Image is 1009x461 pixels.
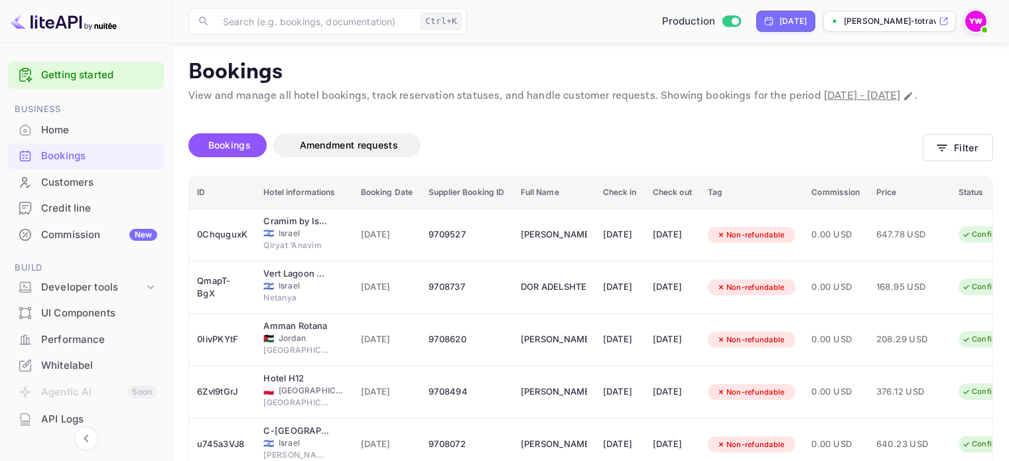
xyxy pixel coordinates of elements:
[8,170,164,196] div: Customers
[876,228,943,242] span: 647.78 USD
[263,267,330,281] div: Vert Lagoon Netanya
[215,8,415,34] input: Search (e.g. bookings, documentation)
[521,224,587,245] div: ALEXANDER LEYZER
[429,277,504,298] div: 9708737
[361,332,413,347] span: [DATE]
[811,228,860,242] span: 0.00 USD
[74,427,98,450] button: Collapse navigation
[41,149,157,164] div: Bookings
[263,344,330,356] span: [GEOGRAPHIC_DATA]
[300,139,398,151] span: Amendment requests
[653,434,692,455] div: [DATE]
[876,280,943,295] span: 168.95 USD
[197,329,247,350] div: 0IivPKYtF
[429,381,504,403] div: 9708494
[8,300,164,326] div: UI Components
[8,222,164,248] div: CommissionNew
[279,385,345,397] span: [GEOGRAPHIC_DATA]
[8,143,164,169] div: Bookings
[8,407,164,432] div: API Logs
[8,300,164,325] a: UI Components
[653,224,692,245] div: [DATE]
[8,261,164,275] span: Build
[41,412,157,427] div: API Logs
[603,329,637,350] div: [DATE]
[263,239,330,251] span: Qiryat ‘Anavim
[708,279,793,296] div: Non-refundable
[603,434,637,455] div: [DATE]
[708,227,793,243] div: Non-refundable
[8,353,164,377] a: Whitelabel
[279,280,345,292] span: Israel
[521,277,587,298] div: DOR ADELSHTEIN
[708,332,793,348] div: Non-refundable
[353,176,421,209] th: Booking Date
[657,14,746,29] div: Switch to Sandbox mode
[279,228,345,239] span: Israel
[876,385,943,399] span: 376.12 USD
[41,228,157,243] div: Commission
[824,89,900,103] span: [DATE] - [DATE]
[41,306,157,321] div: UI Components
[197,434,247,455] div: u745a3VJ8
[653,381,692,403] div: [DATE]
[811,332,860,347] span: 0.00 USD
[255,176,352,209] th: Hotel informations
[811,437,860,452] span: 0.00 USD
[595,176,645,209] th: Check in
[8,353,164,379] div: Whitelabel
[779,15,807,27] div: [DATE]
[8,117,164,142] a: Home
[662,14,716,29] span: Production
[41,175,157,190] div: Customers
[700,176,804,209] th: Tag
[263,397,330,409] span: [GEOGRAPHIC_DATA]
[811,280,860,295] span: 0.00 USD
[263,215,330,228] div: Cramim by Isrotel exclusive
[263,334,274,343] span: Jordan
[197,277,247,298] div: QmapT-BgX
[645,176,700,209] th: Check out
[8,196,164,220] a: Credit line
[8,327,164,352] a: Performance
[708,436,793,453] div: Non-refundable
[188,59,993,86] p: Bookings
[129,229,157,241] div: New
[279,437,345,449] span: Israel
[521,381,587,403] div: HUSEIN ZAYOUD
[8,327,164,353] div: Performance
[708,384,793,401] div: Non-refundable
[868,176,951,209] th: Price
[653,329,692,350] div: [DATE]
[803,176,868,209] th: Commission
[653,277,692,298] div: [DATE]
[429,329,504,350] div: 9708620
[8,117,164,143] div: Home
[8,143,164,168] a: Bookings
[361,280,413,295] span: [DATE]
[603,381,637,403] div: [DATE]
[421,176,512,209] th: Supplier Booking ID
[844,15,936,27] p: [PERSON_NAME]-totravel...
[188,88,993,104] p: View and manage all hotel bookings, track reservation statuses, and handle customer requests. Sho...
[41,332,157,348] div: Performance
[263,320,330,333] div: Amman Rotana
[41,68,157,83] a: Getting started
[965,11,986,32] img: Yahav Winkler
[603,224,637,245] div: [DATE]
[876,332,943,347] span: 208.29 USD
[263,229,274,237] span: Israel
[361,228,413,242] span: [DATE]
[421,13,462,30] div: Ctrl+K
[923,134,993,161] button: Filter
[41,123,157,138] div: Home
[811,385,860,399] span: 0.00 USD
[8,196,164,222] div: Credit line
[11,11,117,32] img: LiteAPI logo
[361,385,413,399] span: [DATE]
[361,437,413,452] span: [DATE]
[8,62,164,89] div: Getting started
[8,407,164,431] a: API Logs
[521,434,587,455] div: ARNON RAPACKI
[263,292,330,304] span: Netanya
